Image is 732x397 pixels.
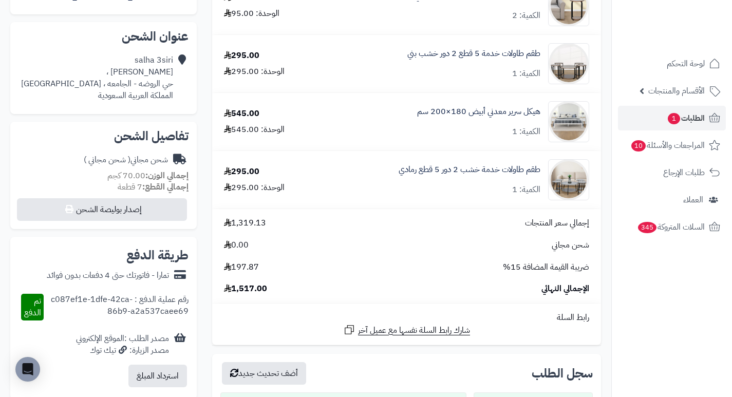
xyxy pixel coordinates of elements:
[18,30,189,43] h2: عنوان الشحن
[512,10,540,22] div: الكمية: 2
[525,217,589,229] span: إجمالي سعر المنتجات
[76,333,169,356] div: مصدر الطلب :الموقع الإلكتروني
[343,324,470,336] a: شارك رابط السلة نفسها مع عميل آخر
[618,187,726,212] a: العملاء
[224,8,279,20] div: الوحدة: 95.00
[618,51,726,76] a: لوحة التحكم
[222,362,306,385] button: أضف تحديث جديد
[224,66,285,78] div: الوحدة: 295.00
[17,198,187,221] button: إصدار بوليصة الشحن
[84,154,168,166] div: شحن مجاني
[126,249,189,261] h2: طريقة الدفع
[47,270,169,281] div: تمارا - فاتورتك حتى 4 دفعات بدون فوائد
[224,239,249,251] span: 0.00
[512,126,540,138] div: الكمية: 1
[76,345,169,356] div: مصدر الزيارة: تيك توك
[15,357,40,382] div: Open Intercom Messenger
[648,84,705,98] span: الأقسام والمنتجات
[618,160,726,185] a: طلبات الإرجاع
[399,164,540,176] a: طقم طاولات خدمة خشب 2 دور 5 قطع رمادي
[667,111,705,125] span: الطلبات
[224,217,266,229] span: 1,319.13
[549,43,589,84] img: 1754739022-1-90x90.jpg
[118,181,189,193] small: 7 قطعة
[512,184,540,196] div: الكمية: 1
[662,21,722,42] img: logo-2.png
[663,165,705,180] span: طلبات الإرجاع
[552,239,589,251] span: شحن مجاني
[667,56,705,71] span: لوحة التحكم
[618,133,726,158] a: المراجعات والأسئلة10
[417,106,540,118] a: هيكل سرير معدني أبيض 180×200 سم
[21,54,173,101] div: salha 3siri [PERSON_NAME] ، حي الروضه - الجامعه ، [GEOGRAPHIC_DATA] المملكة العربية السعودية
[128,365,187,387] button: استرداد المبلغ
[224,261,259,273] span: 197.87
[667,112,680,124] span: 1
[107,169,189,182] small: 70.00 كجم
[503,261,589,273] span: ضريبة القيمة المضافة 15%
[224,283,267,295] span: 1,517.00
[84,154,130,166] span: ( شحن مجاني )
[618,106,726,130] a: الطلبات1
[145,169,189,182] strong: إجمالي الوزن:
[630,138,705,153] span: المراجعات والأسئلة
[224,182,285,194] div: الوحدة: 295.00
[637,221,657,233] span: 345
[24,295,41,319] span: تم الدفع
[512,68,540,80] div: الكمية: 1
[637,220,705,234] span: السلات المتروكة
[142,181,189,193] strong: إجمالي القطع:
[18,130,189,142] h2: تفاصيل الشحن
[216,312,597,324] div: رابط السلة
[224,108,259,120] div: 545.00
[224,50,259,62] div: 295.00
[631,140,646,152] span: 10
[532,367,593,380] h3: سجل الطلب
[541,283,589,295] span: الإجمالي النهائي
[358,325,470,336] span: شارك رابط السلة نفسها مع عميل آخر
[618,215,726,239] a: السلات المتروكة345
[44,294,189,320] div: رقم عملية الدفع : c087ef1e-1dfe-42ca-86b9-a2a537caee69
[549,159,589,200] img: 1756382889-1-90x90.jpg
[224,124,285,136] div: الوحدة: 545.00
[407,48,540,60] a: طقم طاولات خدمة 5 قطع 2 دور خشب بني
[224,166,259,178] div: 295.00
[549,101,589,142] img: 1755517459-110101050032-90x90.jpg
[683,193,703,207] span: العملاء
